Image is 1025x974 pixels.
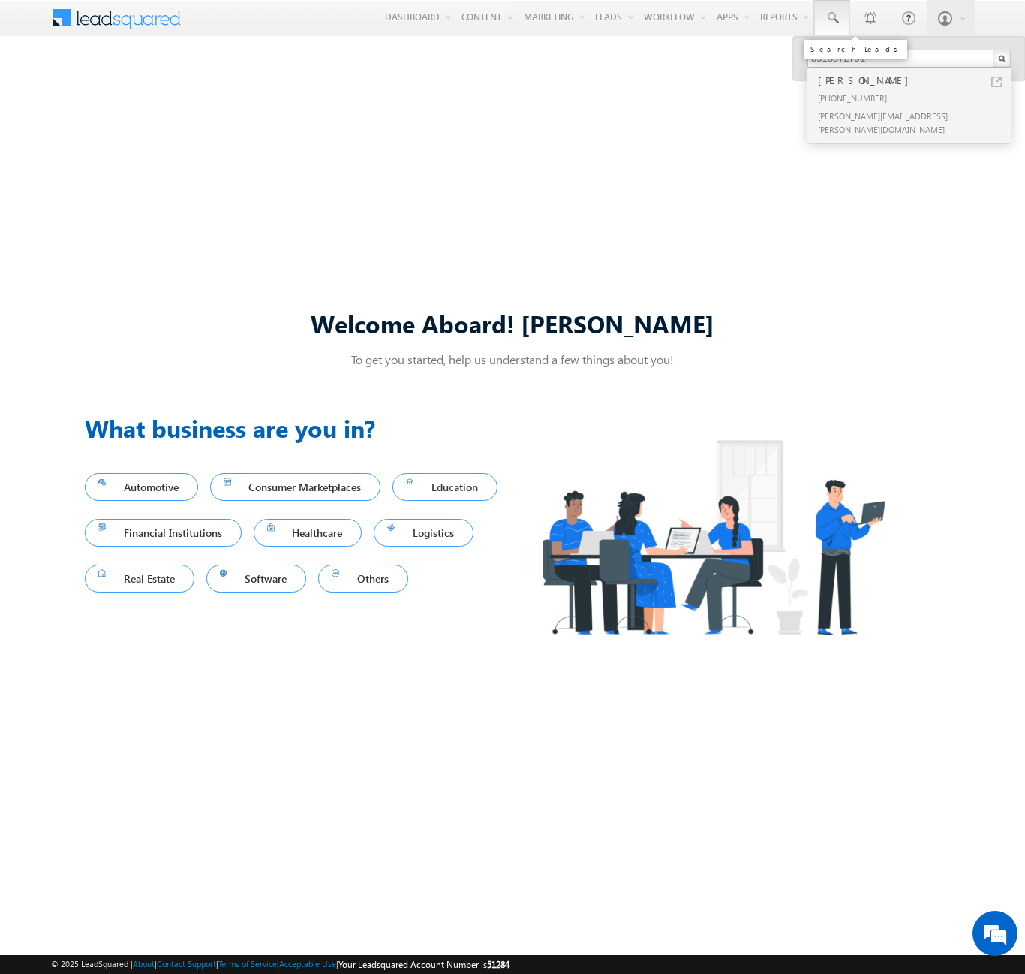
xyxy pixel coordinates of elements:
span: Consumer Marketplaces [224,477,368,497]
img: Industry.png [512,410,913,665]
img: d_60004797649_company_0_60004797649 [26,79,63,98]
div: Chat with us now [78,79,252,98]
span: Education [406,477,484,497]
div: [PHONE_NUMBER] [815,89,1016,107]
div: Search Leads [810,44,901,53]
span: 51284 [487,959,509,970]
span: © 2025 LeadSquared | | | | | [51,957,509,972]
a: About [133,959,155,969]
em: Start Chat [204,463,272,483]
h3: What business are you in? [85,410,512,446]
span: Automotive [98,477,185,497]
span: Real Estate [98,568,181,589]
span: Healthcare [267,523,349,543]
span: Software [220,568,293,589]
div: Welcome Aboard! [PERSON_NAME] [85,307,940,339]
span: Logistics [387,523,460,543]
textarea: Type your message and hit 'Enter' [20,139,274,450]
a: Terms of Service [218,959,277,969]
span: Your Leadsquared Account Number is [338,959,509,970]
div: Minimize live chat window [246,8,282,44]
div: [PERSON_NAME][EMAIL_ADDRESS][PERSON_NAME][DOMAIN_NAME] [815,107,1016,138]
span: Financial Institutions [98,523,228,543]
span: Others [332,568,395,589]
div: [PERSON_NAME] [815,72,1016,89]
p: To get you started, help us understand a few things about you! [85,351,940,367]
a: Acceptable Use [279,959,336,969]
a: Contact Support [157,959,216,969]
